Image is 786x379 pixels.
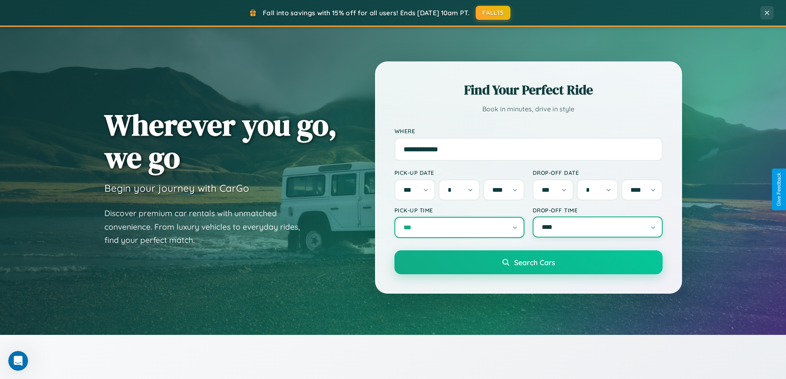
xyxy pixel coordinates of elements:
label: Where [394,127,663,134]
span: Fall into savings with 15% off for all users! Ends [DATE] 10am PT. [263,9,470,17]
label: Pick-up Date [394,169,524,176]
p: Discover premium car rentals with unmatched convenience. From luxury vehicles to everyday rides, ... [104,207,311,247]
p: Book in minutes, drive in style [394,103,663,115]
button: FALL15 [476,6,510,20]
h2: Find Your Perfect Ride [394,81,663,99]
label: Drop-off Date [533,169,663,176]
label: Pick-up Time [394,207,524,214]
span: Search Cars [514,258,555,267]
iframe: Intercom live chat [8,351,28,371]
button: Search Cars [394,250,663,274]
h1: Wherever you go, we go [104,108,337,174]
label: Drop-off Time [533,207,663,214]
div: Give Feedback [776,173,782,206]
h3: Begin your journey with CarGo [104,182,249,194]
